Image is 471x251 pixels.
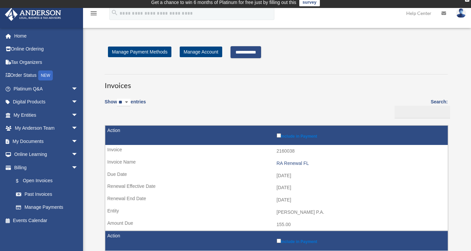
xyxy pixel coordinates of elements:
input: Search: [395,106,450,118]
span: arrow_drop_down [71,95,85,109]
td: [DATE] [105,170,448,182]
a: Manage Payments [9,201,85,214]
a: Manage Payment Methods [108,47,171,57]
td: [DATE] [105,182,448,194]
span: $ [20,177,23,185]
a: Digital Productsarrow_drop_down [5,95,88,109]
a: $Open Invoices [9,174,81,188]
a: Platinum Q&Aarrow_drop_down [5,82,88,95]
td: 155.00 [105,218,448,231]
h3: Invoices [105,74,448,91]
div: NEW [38,70,53,80]
span: arrow_drop_down [71,82,85,96]
td: [DATE] [105,194,448,206]
a: Past Invoices [9,188,85,201]
a: menu [90,12,98,17]
td: [PERSON_NAME] P.A. [105,206,448,219]
span: arrow_drop_down [71,122,85,135]
a: Manage Account [180,47,222,57]
label: Show entries [105,98,146,113]
a: Online Ordering [5,43,88,56]
img: User Pic [456,8,466,18]
label: Include in Payment [277,132,445,139]
a: My Documentsarrow_drop_down [5,135,88,148]
input: Include in Payment [277,239,281,243]
input: Include in Payment [277,133,281,138]
span: arrow_drop_down [71,108,85,122]
a: Events Calendar [5,214,88,227]
label: Search: [392,98,448,118]
span: arrow_drop_down [71,135,85,148]
select: Showentries [117,99,131,106]
a: Order StatusNEW [5,69,88,82]
a: Tax Organizers [5,56,88,69]
a: Home [5,29,88,43]
a: Online Learningarrow_drop_down [5,148,88,161]
i: search [111,9,118,16]
img: Anderson Advisors Platinum Portal [3,8,63,21]
div: RA Renewal FL [277,161,445,166]
a: Billingarrow_drop_down [5,161,85,174]
a: My Entitiesarrow_drop_down [5,108,88,122]
td: 2160038 [105,145,448,158]
span: arrow_drop_down [71,148,85,162]
label: Include in Payment [277,237,445,244]
a: My Anderson Teamarrow_drop_down [5,122,88,135]
i: menu [90,9,98,17]
span: arrow_drop_down [71,161,85,175]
